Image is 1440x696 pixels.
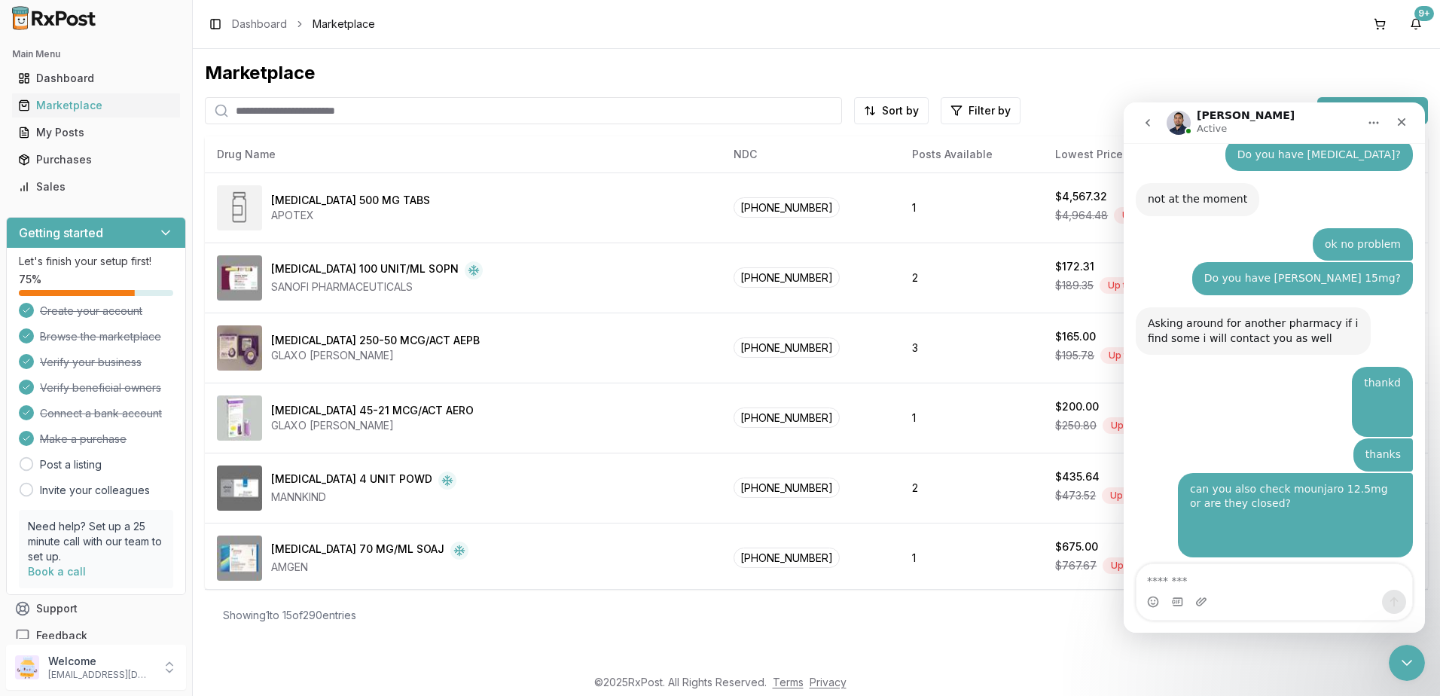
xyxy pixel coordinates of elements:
button: List new post [1317,97,1428,124]
span: Feedback [36,628,87,643]
button: 9+ [1404,12,1428,36]
div: $172.31 [1055,259,1094,274]
span: Verify beneficial owners [40,380,161,395]
div: [MEDICAL_DATA] 4 UNIT POWD [271,472,432,490]
td: 3 [900,313,1043,383]
div: 9+ [1414,6,1434,21]
div: $200.00 [1055,399,1099,414]
button: Feedback [6,622,186,649]
span: Create your account [40,304,142,319]
div: GLAXO [PERSON_NAME] [271,348,480,363]
th: Lowest Price Available [1043,136,1258,172]
div: Up to 16 % off [1100,347,1176,364]
a: Dashboard [12,65,180,92]
a: Post a listing [40,457,102,472]
div: [MEDICAL_DATA] 100 UNIT/ML SOPN [271,261,459,279]
div: Dashboard [18,71,174,86]
th: NDC [722,136,900,172]
a: My Posts [12,119,180,146]
button: Filter by [941,97,1021,124]
p: Let's finish your setup first! [19,254,173,269]
div: $165.00 [1055,329,1096,344]
h2: Main Menu [12,48,180,60]
div: [MEDICAL_DATA] 250-50 MCG/ACT AEPB [271,333,480,348]
span: Connect a bank account [40,406,162,421]
span: Verify your business [40,355,142,370]
span: 75 % [19,272,41,287]
td: 1 [900,383,1043,453]
img: Advair HFA 45-21 MCG/ACT AERO [217,395,262,441]
a: Privacy [810,676,847,688]
a: Marketplace [12,92,180,119]
div: Marketplace [205,61,1428,85]
nav: breadcrumb [232,17,375,32]
div: $4,567.32 [1055,189,1107,204]
div: [MEDICAL_DATA] 45-21 MCG/ACT AERO [271,403,474,418]
p: Welcome [48,654,153,669]
span: Filter by [969,103,1011,118]
span: $250.80 [1055,418,1097,433]
span: [PHONE_NUMBER] [734,197,840,218]
span: [PHONE_NUMBER] [734,267,840,288]
div: SANOFI PHARMACEUTICALS [271,279,483,295]
div: GLAXO [PERSON_NAME] [271,418,474,433]
img: User avatar [15,655,39,679]
button: Purchases [6,148,186,172]
span: $473.52 [1055,488,1096,503]
button: Marketplace [6,93,186,118]
a: Sales [12,173,180,200]
td: 1 [900,523,1043,593]
h3: Getting started [19,224,103,242]
iframe: Intercom live chat [1124,102,1425,633]
img: Advair Diskus 250-50 MCG/ACT AEPB [217,325,262,371]
a: Purchases [12,146,180,173]
button: Sort by [854,97,929,124]
img: Abiraterone Acetate 500 MG TABS [217,185,262,230]
iframe: Intercom live chat [1389,645,1425,681]
a: Dashboard [232,17,287,32]
button: Dashboard [6,66,186,90]
th: Posts Available [900,136,1043,172]
div: Up to 20 % off [1103,417,1180,434]
div: MANNKIND [271,490,456,505]
span: [PHONE_NUMBER] [734,408,840,428]
div: Up to 8 % off [1102,487,1173,504]
a: Book a call [28,565,86,578]
span: [PHONE_NUMBER] [734,478,840,498]
button: My Posts [6,121,186,145]
img: Aimovig 70 MG/ML SOAJ [217,536,262,581]
span: $4,964.48 [1055,208,1108,223]
div: Showing 1 to 15 of 290 entries [223,608,356,623]
div: $675.00 [1055,539,1098,554]
div: My Posts [18,125,174,140]
span: $189.35 [1055,278,1094,293]
span: List new post [1344,102,1419,120]
span: $195.78 [1055,348,1094,363]
td: 2 [900,453,1043,523]
td: 1 [900,172,1043,243]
